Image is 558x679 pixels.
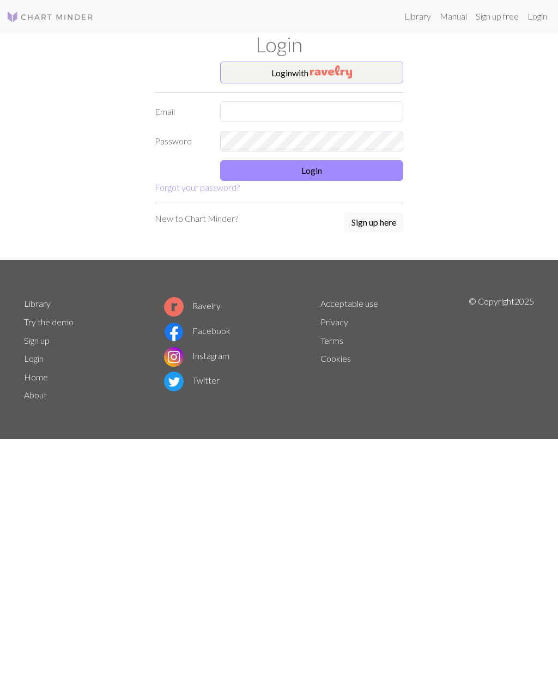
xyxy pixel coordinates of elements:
[400,5,435,27] a: Library
[320,317,348,327] a: Privacy
[164,350,229,361] a: Instagram
[471,5,523,27] a: Sign up free
[320,353,351,363] a: Cookies
[320,335,343,345] a: Terms
[435,5,471,27] a: Manual
[148,131,214,151] label: Password
[469,295,534,405] p: © Copyright 2025
[164,297,184,317] img: Ravelry logo
[220,62,403,83] button: Loginwith
[148,101,214,122] label: Email
[17,33,541,57] h1: Login
[7,10,94,23] img: Logo
[155,182,240,192] a: Forgot your password?
[164,325,231,336] a: Facebook
[24,317,74,327] a: Try the demo
[24,372,48,382] a: Home
[220,160,403,181] button: Login
[310,65,352,78] img: Ravelry
[24,353,44,363] a: Login
[344,212,403,234] a: Sign up here
[24,335,50,345] a: Sign up
[320,298,378,308] a: Acceptable use
[523,5,551,27] a: Login
[164,322,184,342] img: Facebook logo
[24,298,51,308] a: Library
[164,372,184,391] img: Twitter logo
[24,390,47,400] a: About
[155,212,238,225] p: New to Chart Minder?
[164,300,221,311] a: Ravelry
[344,212,403,233] button: Sign up here
[164,347,184,367] img: Instagram logo
[164,375,220,385] a: Twitter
